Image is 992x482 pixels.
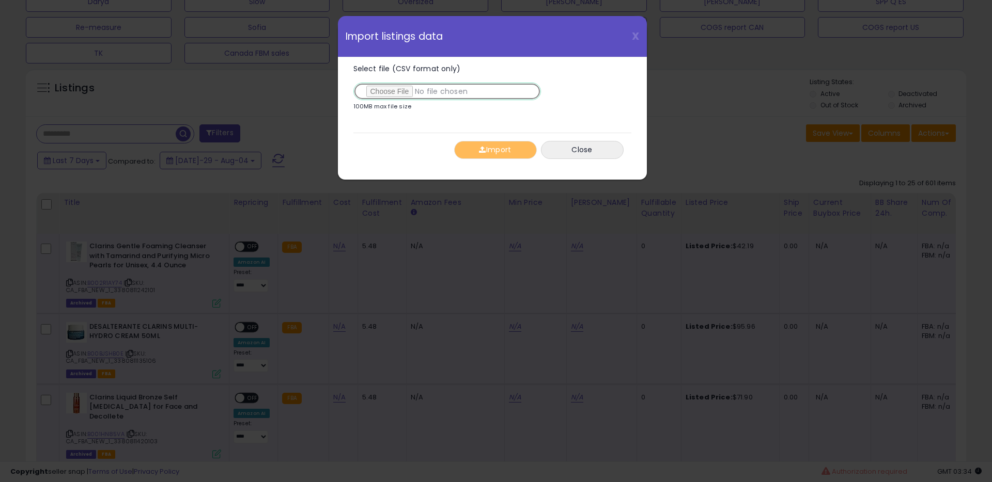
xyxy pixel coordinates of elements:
span: Import listings data [346,31,443,41]
span: X [632,29,639,43]
p: 100MB max file size [353,104,412,109]
button: Close [541,141,624,159]
span: Select file (CSV format only) [353,63,461,74]
button: Import [454,141,537,159]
